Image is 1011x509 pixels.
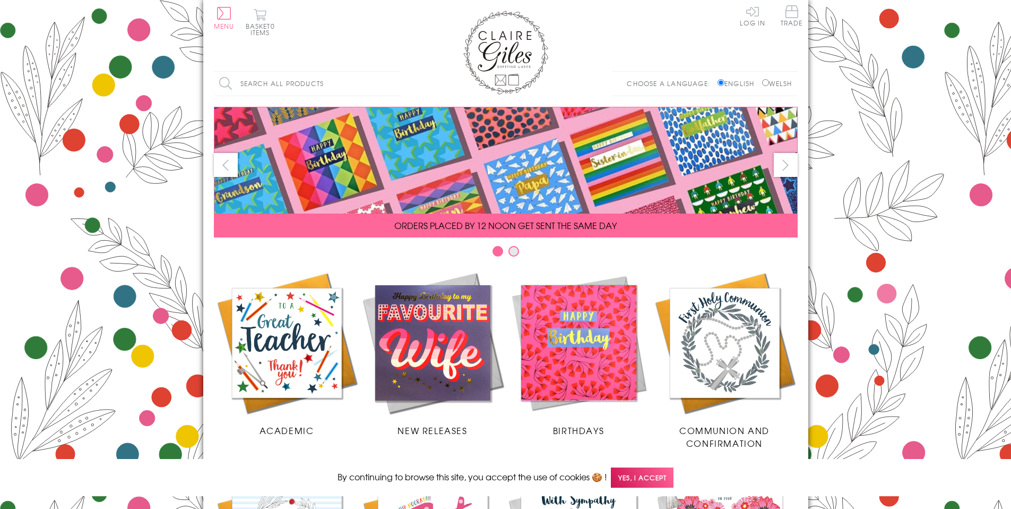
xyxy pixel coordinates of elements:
[506,270,652,437] a: Birthdays
[214,72,400,96] input: Search all products
[360,270,506,437] a: New Releases
[740,5,765,26] a: Log In
[508,246,519,257] button: Carousel Page 2
[492,246,503,257] button: Carousel Page 1 (Current Slide)
[553,424,604,437] span: Birthdays
[627,79,715,88] p: Choose a language:
[214,7,235,29] button: Menu
[246,9,275,36] button: Basket0 items
[214,245,798,262] div: Carousel Pagination
[389,72,400,96] input: Search
[214,21,235,31] span: Menu
[781,5,803,26] span: Trade
[398,424,467,437] span: New Releases
[762,79,792,88] label: Welsh
[463,11,548,95] img: Claire Giles Greetings Cards
[718,79,759,88] label: English
[214,153,238,177] button: prev
[260,424,314,437] span: Academic
[718,79,724,86] input: English
[781,5,803,28] a: Trade
[214,270,360,437] a: Academic
[394,219,617,232] span: ORDERS PLACED BY 12 NOON GET SENT THE SAME DAY
[762,79,769,86] input: Welsh
[652,270,798,449] a: Communion and Confirmation
[774,153,798,177] button: next
[679,424,770,449] span: Communion and Confirmation
[250,21,275,37] span: 0 items
[611,468,673,488] span: Yes, I accept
